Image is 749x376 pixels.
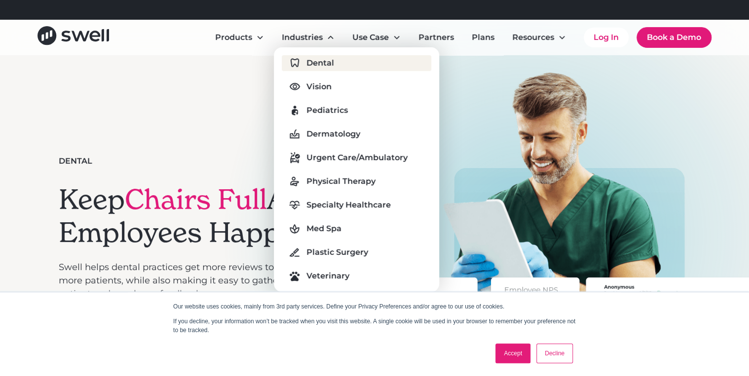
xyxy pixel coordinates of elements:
div: Med Spa [306,223,341,235]
div: Products [207,28,272,47]
div: Resources [512,32,554,43]
a: Pediatrics [282,103,431,118]
p: If you decline, your information won’t be tracked when you visit this website. A single cookie wi... [173,317,576,335]
div: Specialty Healthcare [306,199,391,211]
a: Veterinary [282,268,431,284]
a: Dental [282,55,431,71]
div: Dermatology [306,128,360,140]
a: Plans [464,28,502,47]
a: Dermatology [282,126,431,142]
a: Specialty Healthcare [282,197,431,213]
a: Accept [495,343,530,363]
div: Dental [306,57,334,69]
span: Chairs Full [125,182,267,217]
div: Physical Therapy [306,175,375,187]
a: Physical Therapy [282,173,431,189]
a: Book a Demo [637,27,712,48]
nav: Industries [274,47,439,292]
div: Use Case [344,28,409,47]
div: Resources [504,28,574,47]
div: Veterinary [306,270,349,282]
div: Products [215,32,252,43]
h1: Keep And Employees Happy [59,183,324,249]
a: Decline [536,343,573,363]
a: Log In [584,28,629,47]
div: Industries [282,32,323,43]
a: Med Spa [282,221,431,237]
p: Our website uses cookies, mainly from 3rd party services. Define your Privacy Preferences and/or ... [173,302,576,311]
div: Plastic Surgery [306,246,368,258]
a: Plastic Surgery [282,244,431,260]
div: Dental [59,155,92,167]
a: Partners [411,28,462,47]
p: Swell helps dental practices get more reviews to draw in more patients, while also making it easy... [59,261,324,301]
div: Vision [306,81,332,93]
div: Pediatrics [306,104,348,116]
a: Urgent Care/Ambulatory [282,150,431,166]
a: home [37,26,109,48]
div: Urgent Care/Ambulatory [306,152,408,164]
div: Industries [274,28,342,47]
div: Use Case [352,32,389,43]
a: Vision [282,79,431,95]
